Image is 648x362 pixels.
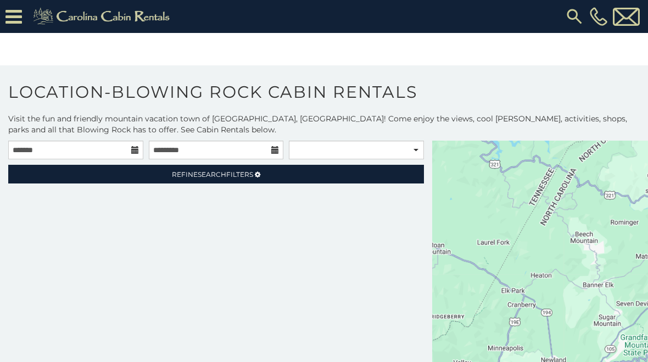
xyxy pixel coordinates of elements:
[587,7,610,26] a: [PHONE_NUMBER]
[565,7,584,26] img: search-regular.svg
[172,170,253,179] span: Refine Filters
[27,5,179,27] img: Khaki-logo.png
[198,170,226,179] span: Search
[8,165,424,183] a: RefineSearchFilters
